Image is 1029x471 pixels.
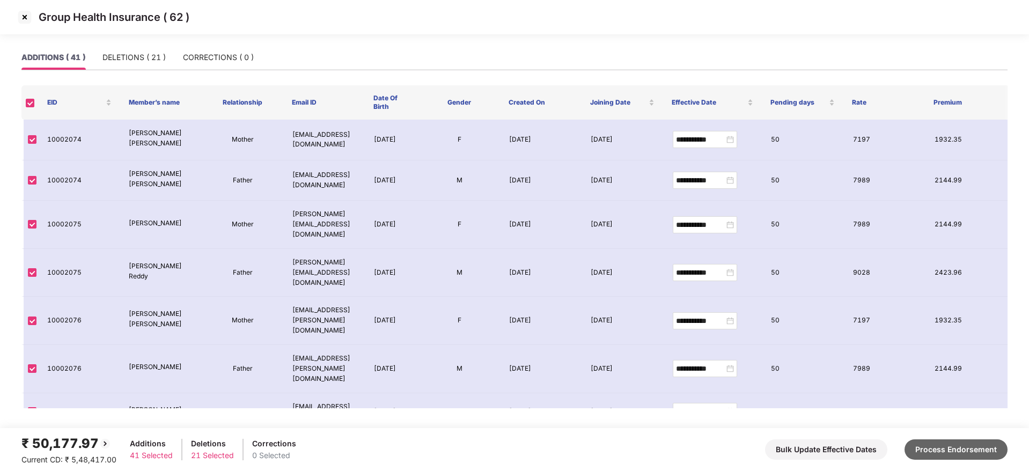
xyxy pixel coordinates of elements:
th: Relationship [202,85,283,120]
td: 2423.96 [926,249,1008,297]
td: [DATE] [365,249,419,297]
td: [PERSON_NAME][EMAIL_ADDRESS][DOMAIN_NAME] [284,201,365,249]
p: [PERSON_NAME] [129,218,193,229]
div: ADDITIONS ( 41 ) [21,51,85,63]
td: [DATE] [365,201,419,249]
td: [DATE] [501,160,582,201]
td: [PERSON_NAME][EMAIL_ADDRESS][DOMAIN_NAME] [284,249,365,297]
td: 50 [762,201,844,249]
td: 50 [762,160,844,201]
p: [PERSON_NAME] [PERSON_NAME] [129,169,193,189]
td: [DATE] [365,345,419,393]
td: 2144.99 [926,345,1008,393]
th: Created On [500,85,582,120]
td: [DATE] [501,120,582,160]
th: EID [39,85,120,120]
td: 2144.99 [926,201,1008,249]
td: Father [202,345,283,393]
td: M [419,160,501,201]
td: [DATE] [365,393,419,431]
button: Process Endorsement [905,439,1008,460]
td: 10002074 [39,160,120,201]
th: Email ID [283,85,365,120]
th: Pending days [762,85,843,120]
td: 50 [762,345,844,393]
th: Member’s name [120,85,202,120]
td: 10002075 [39,201,120,249]
td: 1932.35 [926,393,1008,431]
td: [DATE] [365,160,419,201]
span: Effective Date [672,98,745,107]
td: M [419,345,501,393]
td: 10002076 [39,345,120,393]
span: Joining Date [590,98,646,107]
img: svg+xml;base64,PHN2ZyBpZD0iQmFjay0yMHgyMCIgeG1sbnM9Imh0dHA6Ly93d3cudzMub3JnLzIwMDAvc3ZnIiB3aWR0aD... [99,437,112,450]
td: 7989 [844,160,926,201]
p: Group Health Insurance ( 62 ) [39,11,189,24]
span: Current CD: ₹ 5,48,417.00 [21,455,116,464]
td: [DATE] [501,345,582,393]
td: F [419,120,501,160]
td: [DATE] [582,160,664,201]
button: Bulk Update Effective Dates [765,439,887,460]
td: Mother [202,120,283,160]
td: Mother [202,297,283,345]
span: Pending days [770,98,827,107]
td: F [419,393,501,431]
th: Gender [418,85,500,120]
td: [EMAIL_ADDRESS][DOMAIN_NAME] [284,393,365,431]
th: Effective Date [663,85,762,120]
td: F [419,201,501,249]
td: [EMAIL_ADDRESS][PERSON_NAME][DOMAIN_NAME] [284,345,365,393]
td: 7197 [844,393,926,431]
td: M [419,249,501,297]
td: [EMAIL_ADDRESS][PERSON_NAME][DOMAIN_NAME] [284,297,365,345]
p: [PERSON_NAME] [PERSON_NAME] [129,128,193,149]
td: 2144.99 [926,160,1008,201]
th: Rate [843,85,925,120]
td: 7197 [844,297,926,345]
img: svg+xml;base64,PHN2ZyBpZD0iQ3Jvc3MtMzJ4MzIiIHhtbG5zPSJodHRwOi8vd3d3LnczLm9yZy8yMDAwL3N2ZyIgd2lkdG... [16,9,33,26]
th: Date Of Birth [365,85,418,120]
td: 10002076 [39,297,120,345]
td: [DATE] [582,201,664,249]
td: [DATE] [501,201,582,249]
p: [PERSON_NAME] [129,362,193,372]
p: [PERSON_NAME] [PERSON_NAME] [129,309,193,329]
td: [DATE] [365,297,419,345]
th: Joining Date [582,85,663,120]
td: 10002074 [39,120,120,160]
td: 7989 [844,345,926,393]
p: [PERSON_NAME] [129,405,193,415]
td: [DATE] [501,249,582,297]
div: Deletions [191,438,234,450]
td: [DATE] [582,120,664,160]
td: [DATE] [501,393,582,431]
div: Additions [130,438,173,450]
td: 7989 [844,201,926,249]
td: [DATE] [582,297,664,345]
td: [DATE] [582,345,664,393]
td: [DATE] [501,297,582,345]
td: Father [202,249,283,297]
div: Corrections [252,438,296,450]
td: 9028 [844,249,926,297]
td: 7197 [844,120,926,160]
td: [EMAIL_ADDRESS][DOMAIN_NAME] [284,160,365,201]
td: 50 [762,120,844,160]
div: DELETIONS ( 21 ) [102,51,166,63]
td: [DATE] [582,249,664,297]
th: Premium [925,85,1006,120]
td: [EMAIL_ADDRESS][DOMAIN_NAME] [284,120,365,160]
td: Mother [202,393,283,431]
div: CORRECTIONS ( 0 ) [183,51,254,63]
p: [PERSON_NAME] Reddy [129,261,193,282]
div: ₹ 50,177.97 [21,433,116,454]
td: Mother [202,201,283,249]
td: 50 [762,393,844,431]
div: 0 Selected [252,450,296,461]
td: 50 [762,249,844,297]
div: 41 Selected [130,450,173,461]
td: 10002077 [39,393,120,431]
td: Father [202,160,283,201]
